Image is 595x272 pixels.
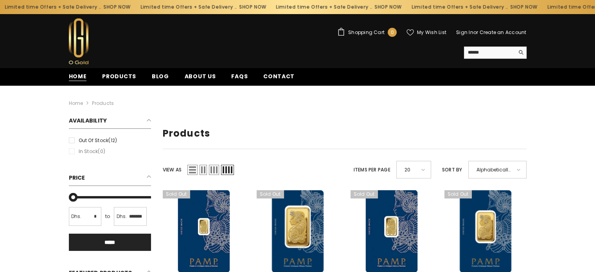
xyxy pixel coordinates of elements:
a: SHOP NOW [239,3,266,11]
button: Search [514,47,527,58]
label: Out of stock [69,136,151,145]
span: Sold out [444,190,472,198]
a: Shopping Cart [337,28,397,37]
span: Grid 2 [200,165,207,175]
span: List [187,165,198,175]
label: Items per page [353,166,390,174]
span: 0 [391,28,394,37]
a: SHOP NOW [510,3,537,11]
nav: breadcrumbs [69,85,527,110]
a: Blog [144,72,177,85]
a: Create an Account [479,29,526,36]
div: Limited time Offers + Safe Delivery .. [406,1,542,13]
span: Blog [152,72,169,80]
span: FAQs [231,72,248,80]
span: Grid 3 [209,165,219,175]
span: Sold out [257,190,284,198]
span: Price [69,174,85,182]
span: to [103,212,112,221]
span: Alphabetically, A-Z [476,164,511,175]
a: My Wish List [406,29,446,36]
a: About us [177,72,224,85]
summary: Search [464,47,527,59]
a: Products [92,100,114,106]
a: SHOP NOW [103,3,130,11]
a: Sign In [456,29,473,36]
span: Sold out [163,190,190,198]
span: Dhs. [117,212,127,221]
span: About us [185,72,216,80]
a: Contact [255,72,302,85]
span: Dhs. [71,212,82,221]
div: Alphabetically, A-Z [468,161,527,178]
span: My Wish List [417,30,446,35]
img: Ogold Shop [69,18,88,64]
span: Contact [263,72,295,80]
span: Grid 4 [221,165,234,175]
a: SHOP NOW [374,3,401,11]
a: Home [61,72,95,85]
span: or [473,29,478,36]
label: Sort by [442,166,462,174]
a: FAQs [223,72,255,85]
span: 20 [404,164,416,175]
div: Limited time Offers + Safe Delivery .. [135,1,271,13]
span: Home [69,72,87,81]
div: Limited time Offers + Safe Delivery .. [271,1,406,13]
label: View as [163,166,182,174]
span: (12) [108,137,117,144]
a: Home [69,99,83,108]
h1: Products [163,128,527,139]
span: Availability [69,117,107,124]
span: Shopping Cart [348,30,385,35]
span: Products [102,72,136,80]
span: Sold out [351,190,378,198]
div: 20 [396,161,431,178]
a: Products [94,72,144,85]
